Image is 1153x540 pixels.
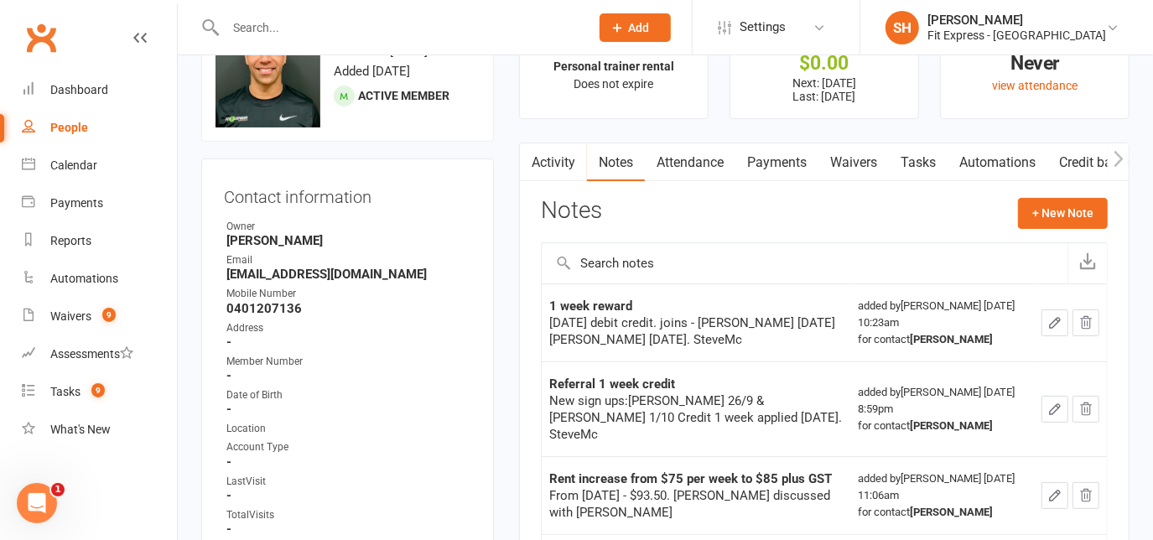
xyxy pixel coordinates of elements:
div: Mobile Number [226,286,471,302]
a: view attendance [992,79,1078,92]
a: Payments [22,184,177,222]
div: Address [226,320,471,336]
div: Member Number [226,354,471,370]
strong: - [226,368,471,383]
a: Waivers 9 [22,298,177,335]
div: Dashboard [50,83,108,96]
div: Waivers [50,309,91,323]
a: Notes [587,143,645,182]
strong: Referral 1 week credit [549,376,675,392]
div: People [50,121,88,134]
div: for contact [858,418,1026,434]
a: Automations [948,143,1047,182]
div: Email [226,252,471,268]
div: Calendar [50,158,97,172]
div: Payments [50,196,103,210]
div: LastVisit [226,474,471,490]
div: Never [956,55,1114,72]
strong: 0401207136 [226,301,471,316]
strong: - [226,454,471,470]
div: What's New [50,423,111,436]
a: Assessments [22,335,177,373]
input: Search... [221,16,578,39]
strong: Personal trainer rental [553,60,674,73]
a: Payments [735,143,818,182]
div: Account Type [226,439,471,455]
strong: [PERSON_NAME] [226,233,471,248]
img: image1662894721.png [216,23,320,127]
a: Tasks 9 [22,373,177,411]
div: Automations [50,272,118,285]
strong: 1 week reward [549,299,632,314]
div: From [DATE] - $93.50. [PERSON_NAME] discussed with [PERSON_NAME] [549,487,843,521]
a: Clubworx [20,17,62,59]
time: Added [DATE] [334,64,410,79]
div: $0.00 [745,55,903,72]
strong: - [226,522,471,537]
strong: - [226,335,471,350]
a: Attendance [645,143,735,182]
a: Reports [22,222,177,260]
span: 9 [91,383,105,397]
iframe: Intercom live chat [17,483,57,523]
div: added by [PERSON_NAME] [DATE] 10:23am [858,298,1026,348]
strong: [PERSON_NAME] [910,506,993,518]
div: added by [PERSON_NAME] [DATE] 11:06am [858,470,1026,521]
a: Dashboard [22,71,177,109]
a: People [22,109,177,147]
p: Next: [DATE] Last: [DATE] [745,76,903,103]
h3: Notes [541,198,602,228]
strong: [PERSON_NAME] [910,419,993,432]
span: Active member [358,89,449,102]
button: Add [600,13,671,42]
div: TotalVisits [226,507,471,523]
div: [PERSON_NAME] [927,13,1106,28]
div: Fit Express - [GEOGRAPHIC_DATA] [927,28,1106,43]
span: Settings [740,8,786,46]
a: Calendar [22,147,177,184]
span: Add [629,21,650,34]
div: Date of Birth [226,387,471,403]
h3: Contact information [224,181,471,206]
strong: - [226,402,471,417]
input: Search notes [542,243,1067,283]
div: added by [PERSON_NAME] [DATE] 8:59pm [858,384,1026,434]
a: Automations [22,260,177,298]
strong: - [226,488,471,503]
div: [DATE] debit credit. joins - [PERSON_NAME] [DATE] [PERSON_NAME] [DATE]. SteveMc [549,314,843,348]
div: for contact [858,331,1026,348]
a: Activity [520,143,587,182]
div: Location [226,421,471,437]
div: New sign ups:[PERSON_NAME] 26/9 & [PERSON_NAME] 1/10 Credit 1 week applied [DATE]. SteveMc [549,392,843,443]
div: Tasks [50,385,81,398]
a: What's New [22,411,177,449]
span: Does not expire [574,77,653,91]
button: + New Note [1018,198,1108,228]
a: Tasks [889,143,948,182]
div: SH [886,11,919,44]
strong: [PERSON_NAME] [910,333,993,345]
a: Waivers [818,143,889,182]
div: Owner [226,219,471,235]
strong: Rent increase from $75 per week to $85 plus GST [549,471,832,486]
strong: [EMAIL_ADDRESS][DOMAIN_NAME] [226,267,471,282]
div: for contact [858,504,1026,521]
div: Assessments [50,347,133,361]
div: Reports [50,234,91,247]
span: 9 [102,308,116,322]
span: 1 [51,483,65,496]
